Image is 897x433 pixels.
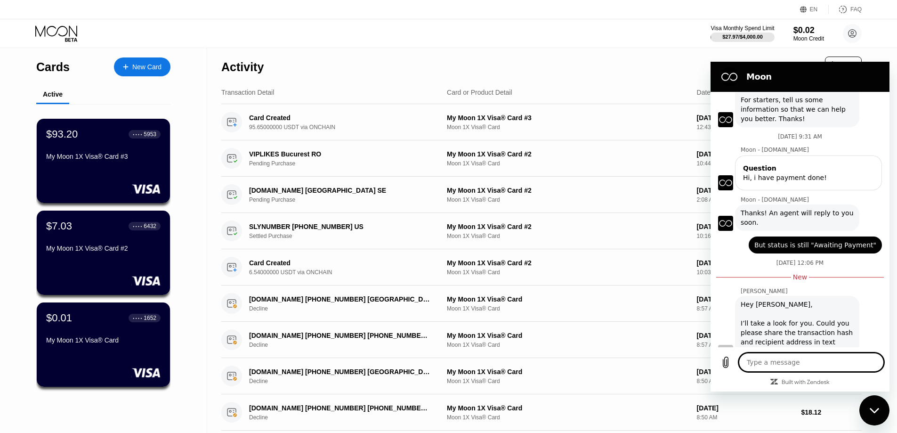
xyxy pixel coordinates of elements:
[144,131,156,138] div: 5953
[46,245,161,252] div: My Moon 1X Visa® Card #2
[37,211,170,295] div: $7.03● ● ● ●6432My Moon 1X Visa® Card #2
[46,336,161,344] div: My Moon 1X Visa® Card
[447,295,689,303] div: My Moon 1X Visa® Card
[697,223,794,230] div: [DATE]
[221,358,862,394] div: [DOMAIN_NAME] [PHONE_NUMBER] [GEOGRAPHIC_DATA][PERSON_NAME] [GEOGRAPHIC_DATA]DeclineMy Moon 1X Vi...
[825,57,862,73] div: Export
[447,414,689,421] div: Moon 1X Visa® Card
[447,332,689,339] div: My Moon 1X Visa® Card
[133,317,142,319] div: ● ● ● ●
[697,414,794,421] div: 8:50 AM
[249,124,445,131] div: 95.65000000 USDT via ONCHAIN
[249,259,432,267] div: Card Created
[221,140,862,177] div: VIPLIKES Bucurest ROPending PurchaseMy Moon 1X Visa® Card #2Moon 1X Visa® Card[DATE]10:44 AM$10.99
[249,196,445,203] div: Pending Purchase
[221,177,862,213] div: [DOMAIN_NAME] [GEOGRAPHIC_DATA] SEPending PurchaseMy Moon 1X Visa® Card #2Moon 1X Visa® Card[DATE...
[46,312,72,324] div: $0.01
[697,114,794,122] div: [DATE]
[697,342,794,348] div: 8:57 AM
[132,63,162,71] div: New Card
[810,6,818,13] div: EN
[800,5,829,14] div: EN
[697,233,794,239] div: 10:16 AM
[793,35,824,42] div: Moon Credit
[249,342,445,348] div: Decline
[850,6,862,13] div: FAQ
[249,233,445,239] div: Settled Purchase
[46,220,72,232] div: $7.03
[711,25,774,32] div: Visa Monthly Spend Limit
[249,305,445,312] div: Decline
[722,34,763,40] div: $27.97 / $4,000.00
[249,187,432,194] div: [DOMAIN_NAME] [GEOGRAPHIC_DATA] SE
[697,378,794,384] div: 8:50 AM
[447,114,689,122] div: My Moon 1X Visa® Card #3
[144,223,156,229] div: 6432
[697,89,733,96] div: Date & Time
[697,368,794,376] div: [DATE]
[221,60,264,74] div: Activity
[144,315,156,321] div: 1652
[37,119,170,203] div: $93.20● ● ● ●5953My Moon 1X Visa® Card #3
[447,160,689,167] div: Moon 1X Visa® Card
[46,153,161,160] div: My Moon 1X Visa® Card #3
[711,62,889,392] iframe: Messaging window
[697,124,794,131] div: 12:43 PM
[221,322,862,358] div: [DOMAIN_NAME] [PHONE_NUMBER] [PHONE_NUMBER] USDeclineMy Moon 1X Visa® CardMoon 1X Visa® Card[DATE...
[697,259,794,267] div: [DATE]
[43,90,63,98] div: Active
[249,404,432,412] div: [DOMAIN_NAME] [PHONE_NUMBER] [PHONE_NUMBER] US
[221,89,274,96] div: Transaction Detail
[221,104,862,140] div: Card Created95.65000000 USDT via ONCHAINMy Moon 1X Visa® Card #3Moon 1X Visa® Card[DATE]12:43 PM$...
[37,302,170,387] div: $0.01● ● ● ●1652My Moon 1X Visa® Card
[447,89,512,96] div: Card or Product Detail
[447,223,689,230] div: My Moon 1X Visa® Card #2
[249,223,432,230] div: SLYNUMBER [PHONE_NUMBER] US
[249,332,432,339] div: [DOMAIN_NAME] [PHONE_NUMBER] [PHONE_NUMBER] US
[249,378,445,384] div: Decline
[697,404,794,412] div: [DATE]
[711,25,774,42] div: Visa Monthly Spend Limit$27.97/$4,000.00
[697,305,794,312] div: 8:57 AM
[447,305,689,312] div: Moon 1X Visa® Card
[447,187,689,194] div: My Moon 1X Visa® Card #2
[697,269,794,276] div: 10:03 AM
[249,295,432,303] div: [DOMAIN_NAME] [PHONE_NUMBER] [GEOGRAPHIC_DATA][PERSON_NAME] [GEOGRAPHIC_DATA]
[221,249,862,286] div: Card Created6.54000000 USDT via ONCHAINMy Moon 1X Visa® Card #2Moon 1X Visa® Card[DATE]10:03 AM$3...
[697,160,794,167] div: 10:44 AM
[249,114,432,122] div: Card Created
[46,128,78,140] div: $93.20
[829,61,857,68] div: Export
[249,368,432,376] div: [DOMAIN_NAME] [PHONE_NUMBER] [GEOGRAPHIC_DATA][PERSON_NAME] [GEOGRAPHIC_DATA]
[447,150,689,158] div: My Moon 1X Visa® Card #2
[133,133,142,136] div: ● ● ● ●
[36,60,70,74] div: Cards
[697,295,794,303] div: [DATE]
[447,269,689,276] div: Moon 1X Visa® Card
[221,394,862,431] div: [DOMAIN_NAME] [PHONE_NUMBER] [PHONE_NUMBER] USDeclineMy Moon 1X Visa® CardMoon 1X Visa® Card[DATE...
[114,57,170,76] div: New Card
[859,395,889,425] iframe: Button to launch messaging window, conversation in progress
[249,160,445,167] div: Pending Purchase
[249,269,445,276] div: 6.54000000 USDT via ONCHAIN
[697,196,794,203] div: 2:08 AM
[133,225,142,228] div: ● ● ● ●
[697,332,794,339] div: [DATE]
[249,150,432,158] div: VIPLIKES Bucurest RO
[447,342,689,348] div: Moon 1X Visa® Card
[793,25,824,35] div: $0.02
